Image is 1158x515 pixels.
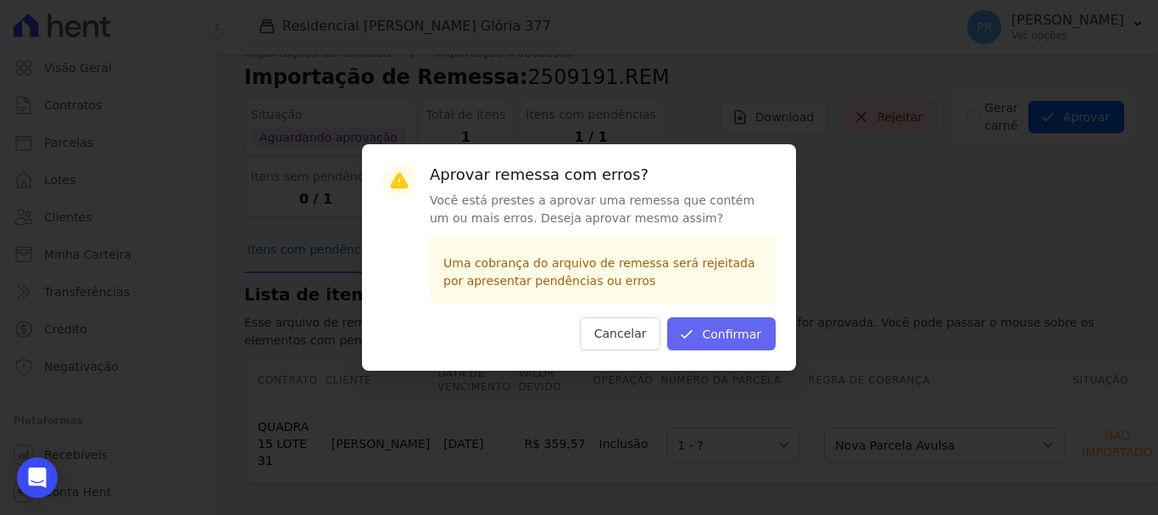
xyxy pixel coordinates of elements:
[430,192,776,227] p: Você está prestes a aprovar uma remessa que contém um ou mais erros. Deseja aprovar mesmo assim?
[580,317,661,350] button: Cancelar
[667,317,776,350] button: Confirmar
[430,165,776,185] h3: Aprovar remessa com erros?
[17,457,58,498] div: Open Intercom Messenger
[443,255,762,290] p: Uma cobrança do arquivo de remessa será rejeitada por apresentar pendências ou erros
